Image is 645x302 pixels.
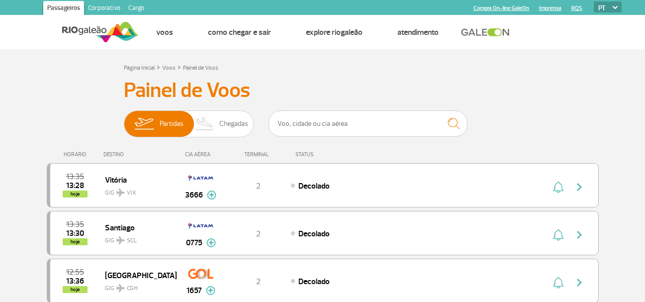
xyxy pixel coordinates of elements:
[190,111,220,137] img: slider-desembarque
[186,285,202,297] span: 1657
[256,181,261,191] span: 2
[116,189,125,197] img: destiny_airplane.svg
[103,151,176,158] div: DESTINO
[298,277,330,287] span: Decolado
[127,284,138,293] span: CGH
[208,27,271,37] a: Como chegar e sair
[176,151,226,158] div: CIA AÉREA
[66,182,84,189] span: 2025-10-01 13:28:28
[127,236,137,245] span: SCL
[185,189,203,201] span: 3666
[127,189,136,198] span: VIX
[553,181,563,193] img: sino-painel-voo.svg
[306,27,363,37] a: Explore RIOgaleão
[226,151,290,158] div: TERMINAL
[162,64,176,72] a: Voos
[105,221,169,234] span: Santiago
[207,191,216,200] img: mais-info-painel-voo.svg
[66,278,84,285] span: 2025-10-01 13:36:00
[206,238,216,247] img: mais-info-painel-voo.svg
[298,181,330,191] span: Decolado
[105,269,169,282] span: [GEOGRAPHIC_DATA]
[116,236,125,244] img: destiny_airplane.svg
[50,151,104,158] div: HORÁRIO
[66,221,84,228] span: 2025-10-01 13:35:00
[105,279,169,293] span: GIG
[573,277,585,289] img: seta-direita-painel-voo.svg
[124,1,148,17] a: Cargo
[573,229,585,241] img: seta-direita-painel-voo.svg
[553,277,563,289] img: sino-painel-voo.svg
[63,286,88,293] span: hoje
[178,61,181,73] a: >
[553,229,563,241] img: sino-painel-voo.svg
[63,238,88,245] span: hoje
[105,231,169,245] span: GIG
[290,151,371,158] div: STATUS
[63,191,88,198] span: hoje
[186,237,202,249] span: 0775
[156,27,173,37] a: Voos
[84,1,124,17] a: Corporativo
[105,173,169,186] span: Vitória
[206,286,215,295] img: mais-info-painel-voo.svg
[219,111,248,137] span: Chegadas
[105,183,169,198] span: GIG
[157,61,160,73] a: >
[256,229,261,239] span: 2
[124,64,155,72] a: Página Inicial
[124,78,522,103] h3: Painel de Voos
[128,111,160,137] img: slider-embarque
[116,284,125,292] img: destiny_airplane.svg
[573,181,585,193] img: seta-direita-painel-voo.svg
[298,229,330,239] span: Decolado
[397,27,439,37] a: Atendimento
[256,277,261,287] span: 2
[66,230,84,237] span: 2025-10-01 13:30:34
[66,173,84,180] span: 2025-10-01 13:35:00
[539,5,561,11] a: Imprensa
[66,269,84,276] span: 2025-10-01 12:55:00
[571,5,582,11] a: RQS
[160,111,184,137] span: Partidas
[43,1,84,17] a: Passageiros
[183,64,218,72] a: Painel de Voos
[269,110,467,137] input: Voo, cidade ou cia aérea
[473,5,529,11] a: Compra On-line GaleOn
